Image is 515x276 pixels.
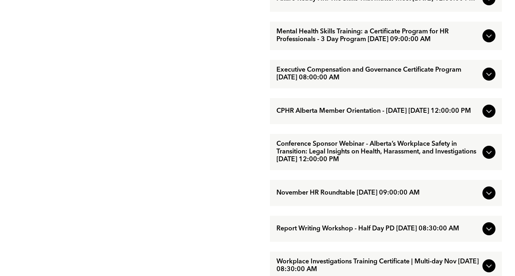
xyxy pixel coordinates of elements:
span: Workplace Investigations Training Certificate | Multi-day Nov [DATE] 08:30:00 AM [276,258,479,274]
span: Report Writing Workshop - Half Day PD [DATE] 08:30:00 AM [276,225,479,233]
span: November HR Roundtable [DATE] 09:00:00 AM [276,189,479,197]
span: Conference Sponsor Webinar - Alberta’s Workplace Safety in Transition: Legal Insights on Health, ... [276,140,479,164]
span: Executive Compensation and Governance Certificate Program [DATE] 08:00:00 AM [276,66,479,82]
span: Mental Health Skills Training: a Certificate Program for HR Professionals - 3 Day Program [DATE] ... [276,28,479,44]
span: CPHR Alberta Member Orientation - [DATE] [DATE] 12:00:00 PM [276,107,479,115]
